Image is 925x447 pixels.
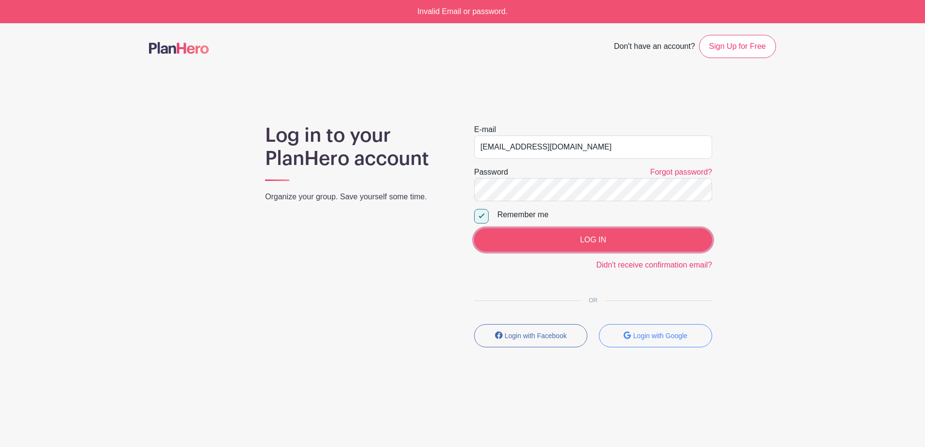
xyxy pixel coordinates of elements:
p: Organize your group. Save yourself some time. [265,191,451,203]
h1: Log in to your PlanHero account [265,124,451,170]
small: Login with Google [633,332,687,340]
a: Forgot password? [650,168,712,176]
span: Don't have an account? [614,37,695,58]
a: Didn't receive confirmation email? [596,261,712,269]
small: Login with Facebook [505,332,567,340]
input: e.g. julie@eventco.com [474,135,712,159]
div: Remember me [497,209,712,221]
input: LOG IN [474,228,712,252]
button: Login with Google [599,324,712,347]
label: Password [474,166,508,178]
label: E-mail [474,124,496,135]
img: logo-507f7623f17ff9eddc593b1ce0a138ce2505c220e1c5a4e2b4648c50719b7d32.svg [149,42,209,54]
button: Login with Facebook [474,324,587,347]
span: OR [581,297,605,304]
a: Sign Up for Free [699,35,776,58]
